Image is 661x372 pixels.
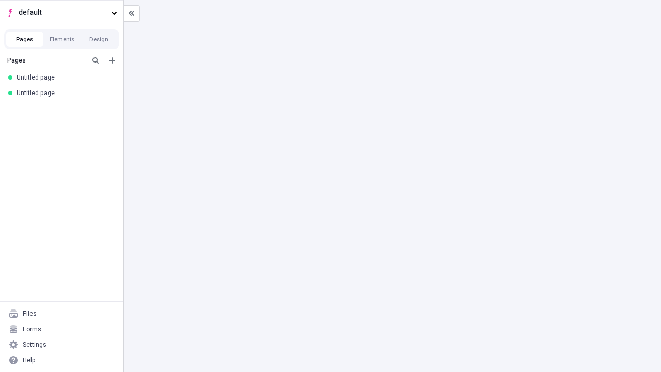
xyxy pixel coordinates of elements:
[106,54,118,67] button: Add new
[43,32,81,47] button: Elements
[17,73,111,82] div: Untitled page
[19,7,107,19] span: default
[23,340,46,349] div: Settings
[17,89,111,97] div: Untitled page
[6,32,43,47] button: Pages
[7,56,85,65] div: Pages
[23,309,37,318] div: Files
[23,325,41,333] div: Forms
[81,32,118,47] button: Design
[23,356,36,364] div: Help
